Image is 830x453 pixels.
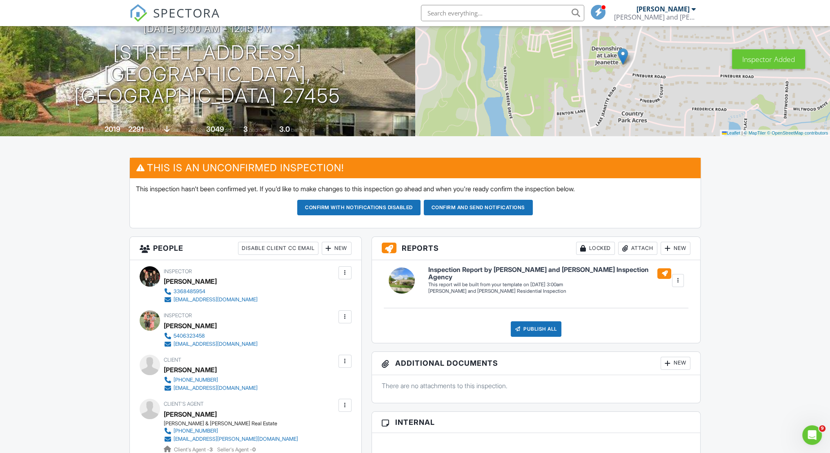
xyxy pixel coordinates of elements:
div: New [661,357,690,370]
div: Attach [618,242,657,255]
div: 2291 [128,125,144,133]
span: Client [164,357,181,363]
a: 3368485954 [164,287,258,296]
span: Built [94,127,103,133]
div: New [322,242,352,255]
span: sq.ft. [225,127,236,133]
h3: [DATE] 9:00 am - 12:15 pm [143,23,272,34]
span: sq. ft. [145,127,156,133]
span: bathrooms [291,127,314,133]
img: The Best Home Inspection Software - Spectora [129,4,147,22]
span: Lot Size [188,127,205,133]
div: Inspector Added [732,49,805,69]
img: Marker [618,48,628,65]
input: Search everything... [421,5,584,21]
strong: 0 [252,446,256,453]
div: [PERSON_NAME] and [PERSON_NAME] Residential Inspection [428,288,671,295]
a: [PHONE_NUMBER] [164,376,258,384]
h6: Inspection Report by [PERSON_NAME] and [PERSON_NAME] Inspection Agency [428,266,671,281]
div: [PHONE_NUMBER] [174,428,218,434]
span: Inspector [164,268,192,274]
a: SPECTORA [129,11,220,28]
div: [PERSON_NAME] [164,275,217,287]
span: SPECTORA [153,4,220,21]
button: Confirm with notifications disabled [297,200,421,215]
span: Inspector [164,312,192,318]
button: Confirm and send notifications [424,200,533,215]
div: [EMAIL_ADDRESS][PERSON_NAME][DOMAIN_NAME] [174,436,298,442]
div: Disable Client CC Email [238,242,318,255]
div: New [661,242,690,255]
div: [PERSON_NAME] [636,5,690,13]
a: © OpenStreetMap contributors [767,130,828,135]
span: Client's Agent - [174,446,214,453]
a: [EMAIL_ADDRESS][DOMAIN_NAME] [164,296,258,304]
div: This report will be built from your template on [DATE] 3:00am [428,281,671,288]
div: Locked [576,242,615,255]
a: [PHONE_NUMBER] [164,427,298,435]
h3: Internal [372,412,701,433]
div: 3.0 [279,125,290,133]
span: Client's Agent [164,401,204,407]
h3: Additional Documents [372,352,701,375]
h3: Reports [372,237,701,260]
span: bedrooms [249,127,271,133]
a: [EMAIL_ADDRESS][DOMAIN_NAME] [164,340,258,348]
a: [PERSON_NAME] [164,408,217,420]
strong: 3 [209,446,213,453]
span: 9 [819,425,826,432]
div: 2019 [105,125,120,133]
a: 5406323458 [164,332,258,340]
div: [EMAIL_ADDRESS][DOMAIN_NAME] [174,296,258,303]
h3: People [130,237,361,260]
a: Leaflet [722,130,740,135]
div: [PHONE_NUMBER] [174,377,218,383]
p: This inspection hasn't been confirmed yet. If you'd like to make changes to this inspection go ah... [136,184,694,193]
div: [PERSON_NAME] [164,320,217,332]
div: 3 [243,125,248,133]
div: 3368485954 [174,288,205,295]
div: [PERSON_NAME] & [PERSON_NAME] Real Estate [164,420,305,427]
iframe: Intercom live chat [802,425,822,445]
span: | [741,130,743,135]
div: Publish All [511,321,562,337]
div: [EMAIL_ADDRESS][DOMAIN_NAME] [174,385,258,391]
a: © MapTiler [744,130,766,135]
span: Seller's Agent - [217,446,256,453]
div: [EMAIL_ADDRESS][DOMAIN_NAME] [174,341,258,347]
a: [EMAIL_ADDRESS][PERSON_NAME][DOMAIN_NAME] [164,435,298,443]
span: slab [171,127,180,133]
p: There are no attachments to this inspection. [382,381,691,390]
h3: This is an Unconfirmed Inspection! [130,158,701,178]
h1: [STREET_ADDRESS] [GEOGRAPHIC_DATA], [GEOGRAPHIC_DATA] 27455 [13,42,402,106]
div: [PERSON_NAME] [164,364,217,376]
a: [EMAIL_ADDRESS][DOMAIN_NAME] [164,384,258,392]
div: 3049 [206,125,224,133]
div: Holmes and Watson Inspection Agency, LLC [614,13,696,21]
div: 5406323458 [174,333,205,339]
